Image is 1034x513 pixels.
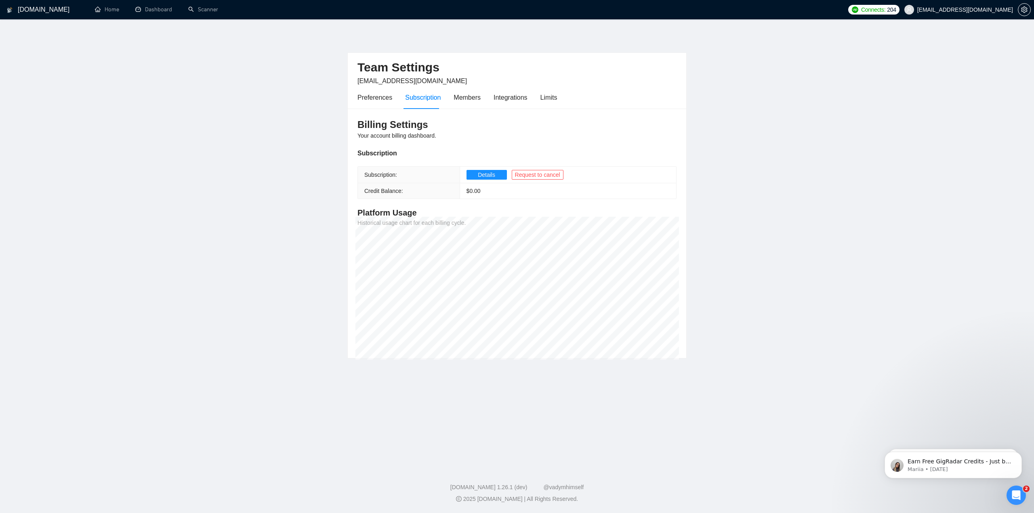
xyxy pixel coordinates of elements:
h3: Billing Settings [357,118,677,131]
a: dashboardDashboard [135,6,172,13]
div: Limits [540,92,557,103]
div: Subscription [357,148,677,158]
span: setting [1018,6,1030,13]
div: Preferences [357,92,392,103]
a: setting [1018,6,1031,13]
a: [DOMAIN_NAME] 1.26.1 (dev) [450,484,528,490]
span: Subscription: [364,172,397,178]
span: 204 [887,5,896,14]
span: Credit Balance: [364,188,403,194]
span: [EMAIL_ADDRESS][DOMAIN_NAME] [357,77,467,84]
span: Details [478,170,495,179]
img: upwork-logo.png [852,6,858,13]
span: copyright [456,496,462,502]
span: 2 [1023,486,1030,492]
button: Details [467,170,507,180]
h4: Platform Usage [357,207,677,218]
iframe: Intercom live chat [1007,486,1026,505]
div: Subscription [405,92,441,103]
a: @vadymhimself [543,484,584,490]
div: Integrations [494,92,528,103]
h2: Team Settings [357,59,677,76]
div: 2025 [DOMAIN_NAME] | All Rights Reserved. [6,495,1028,503]
img: logo [7,4,13,17]
div: Members [454,92,481,103]
a: homeHome [95,6,119,13]
span: user [906,7,912,13]
span: Connects: [861,5,885,14]
iframe: Intercom notifications message [872,435,1034,491]
button: Request to cancel [512,170,563,180]
span: Request to cancel [515,170,560,179]
span: $ 0.00 [467,188,481,194]
button: setting [1018,3,1031,16]
span: Your account billing dashboard. [357,132,436,139]
a: searchScanner [188,6,218,13]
